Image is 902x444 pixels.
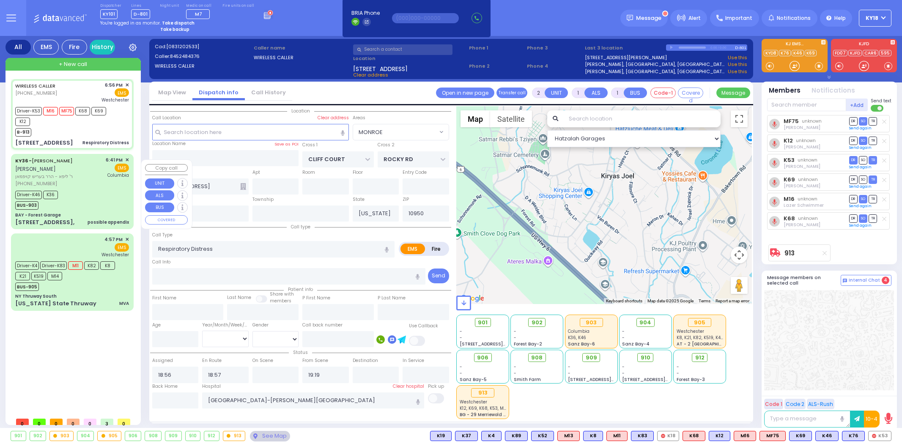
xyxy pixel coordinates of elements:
[91,107,106,115] span: K69
[353,169,363,176] label: Floor
[688,14,701,22] span: Alert
[67,419,80,425] span: 0
[186,3,213,8] label: Medic on call
[353,71,388,78] span: Clear address
[833,50,847,56] a: FD07
[869,175,877,184] span: TR
[119,300,129,307] div: MVA
[165,431,181,441] div: 909
[764,399,783,409] button: Code 1
[152,124,349,140] input: Search location here
[353,124,437,140] span: MONROE
[859,175,867,184] span: SO
[798,196,817,202] span: unknown
[514,341,542,347] span: Forest Bay-2
[514,334,516,341] span: -
[869,214,877,222] span: TR
[460,334,462,341] span: -
[430,431,452,441] div: BLS
[43,107,58,115] span: M16
[545,88,568,98] button: UNIT
[849,117,858,125] span: DR
[90,40,115,55] a: History
[40,261,67,270] span: Driver-K83
[145,178,174,189] button: UNIT
[155,43,251,50] label: Cad:
[302,295,330,301] label: P First Name
[15,293,57,299] div: NY Thruway South
[152,115,181,121] label: Call Location
[869,156,877,164] span: TR
[33,13,90,23] img: Logo
[568,334,586,341] span: K36, K46
[812,86,855,96] button: Notifications
[15,272,30,280] span: K21
[101,252,129,258] span: Westchester
[160,26,189,33] strong: Take backup
[882,277,889,284] span: 4
[274,141,299,147] label: Save as POI
[68,261,83,270] span: M11
[849,145,872,150] a: Send again
[162,20,195,26] strong: Take dispatch
[115,88,129,97] span: EMS
[527,63,582,70] span: Phone 4
[152,232,173,238] label: Call Type
[762,42,828,48] label: KJ EMS...
[624,88,647,98] button: BUS
[859,137,867,145] span: SO
[15,261,39,270] span: Driver-K4
[125,82,129,89] span: ✕
[568,328,589,334] span: Columbia
[557,431,580,441] div: ALS
[864,411,880,428] button: 10-4
[709,431,730,441] div: BLS
[152,140,186,147] label: Location Name
[631,431,654,441] div: BLS
[302,357,328,364] label: From Scene
[849,184,872,189] a: Send again
[460,341,540,347] span: [STREET_ADDRESS][PERSON_NAME]
[115,164,129,172] span: EMS
[353,196,365,203] label: State
[107,172,129,178] span: Columbia
[871,104,884,112] label: Turn off text
[639,318,651,327] span: 904
[846,99,868,111] button: +Add
[318,115,349,121] label: Clear address
[118,419,130,425] span: 0
[496,88,527,98] button: Transfer call
[50,419,63,425] span: 0
[849,203,872,208] a: Send again
[784,202,824,208] span: Lazer Schwimmer
[695,354,705,362] span: 912
[585,68,725,75] a: [PERSON_NAME], [GEOGRAPHIC_DATA], [GEOGRAPHIC_DATA]
[287,224,315,230] span: Call type
[815,431,839,441] div: BLS
[461,110,490,127] button: Show street map
[869,137,877,145] span: TR
[784,118,799,124] a: MF75
[100,3,121,8] label: Dispatcher
[527,44,582,52] span: Phone 3
[145,431,161,441] div: 908
[250,431,290,441] div: See map
[43,191,58,199] span: K36
[584,88,608,98] button: ALS
[170,53,200,60] span: 8452484376
[252,196,274,203] label: Township
[505,431,528,441] div: BLS
[245,88,292,96] a: Call History
[784,222,820,228] span: Isaac Herskovits
[227,294,251,301] label: Last Name
[393,383,424,390] label: Clear hospital
[131,3,150,8] label: Lines
[270,298,291,304] span: members
[353,115,365,121] label: Areas
[145,164,188,172] button: Copy call
[100,20,161,26] span: You're logged in as monitor.
[59,60,87,69] span: + New call
[784,399,806,409] button: Code 2
[101,419,113,425] span: 3
[409,323,438,329] label: Use Callback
